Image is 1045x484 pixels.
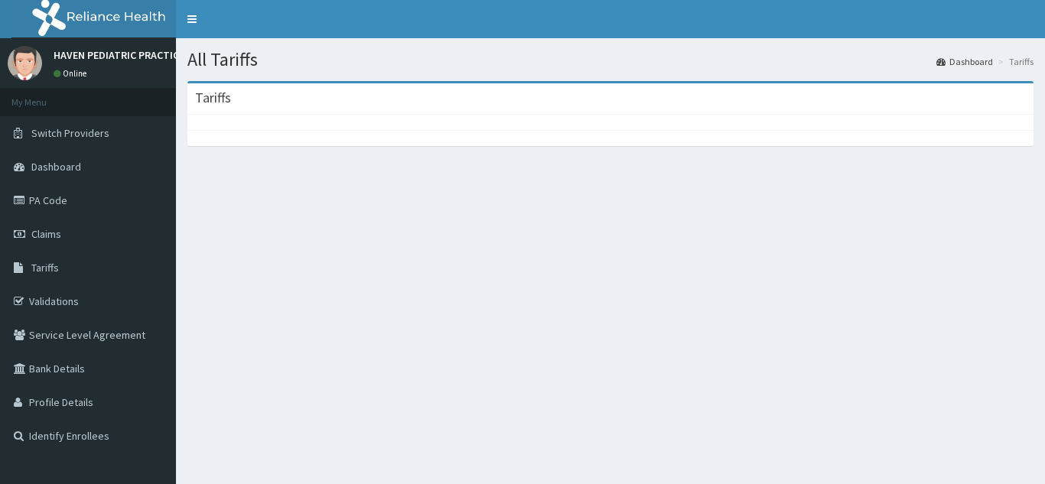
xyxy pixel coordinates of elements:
[31,160,81,174] span: Dashboard
[31,126,109,140] span: Switch Providers
[54,68,90,79] a: Online
[8,46,42,80] img: User Image
[995,55,1034,68] li: Tariffs
[187,50,1034,70] h1: All Tariffs
[31,261,59,274] span: Tariffs
[31,227,61,241] span: Claims
[195,91,231,105] h3: Tariffs
[936,55,993,68] a: Dashboard
[54,50,184,60] p: HAVEN PEDIATRIC PRACTICE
